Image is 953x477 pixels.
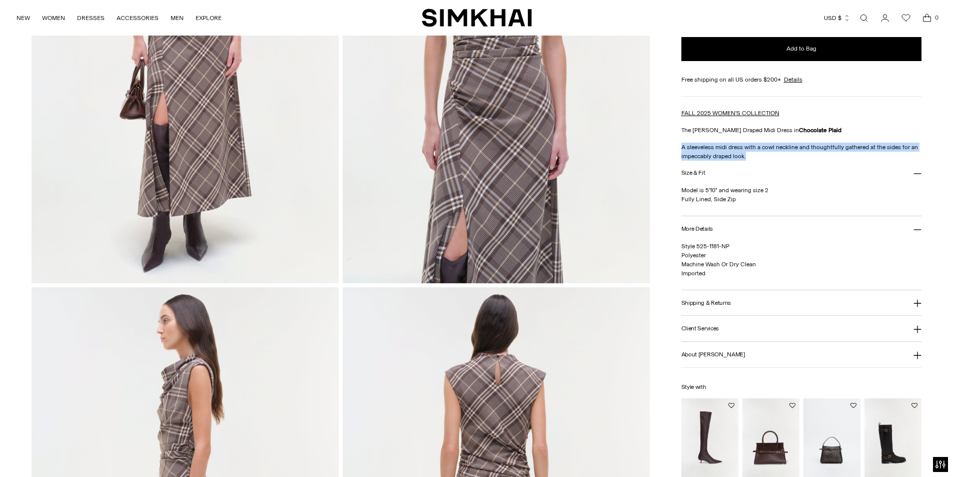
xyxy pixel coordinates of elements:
button: About [PERSON_NAME] [681,342,922,367]
a: MEN [171,7,184,29]
a: Go to the account page [875,8,895,28]
a: NEW [17,7,30,29]
h3: Size & Fit [681,170,705,176]
button: Add to Wishlist [911,402,917,408]
a: SIMKHAI [422,8,532,28]
a: FALL 2025 WOMEN'S COLLECTION [681,110,779,117]
button: Client Services [681,316,922,341]
iframe: Sign Up via Text for Offers [8,439,101,469]
h3: Client Services [681,325,719,332]
span: Style 525-1181-NP Polyester Machine Wash Or Dry Clean Imported [681,243,756,277]
button: More Details [681,216,922,242]
p: A sleeveless midi dress with a cowl neckline and thoughtfully gathered at the sides for an impecc... [681,143,922,161]
h6: Style with [681,384,922,390]
strong: Chocolate Plaid [799,127,841,134]
a: Open search modal [854,8,874,28]
a: EXPLORE [196,7,222,29]
button: Add to Wishlist [850,402,856,408]
button: Add to Bag [681,37,922,61]
span: 0 [932,13,941,22]
p: Model is 5'10" and wearing size 2 Fully Lined, Side Zip [681,186,922,204]
a: Wishlist [896,8,916,28]
button: Add to Wishlist [728,402,734,408]
p: The [PERSON_NAME] Draped Midi Dress in [681,126,922,135]
div: Free shipping on all US orders $200+ [681,75,922,84]
h3: About [PERSON_NAME] [681,351,745,358]
a: WOMEN [42,7,65,29]
button: Size & Fit [681,161,922,186]
button: Add to Wishlist [789,402,795,408]
a: ACCESSORIES [117,7,159,29]
span: Add to Bag [786,45,816,53]
h3: More Details [681,226,713,232]
a: DRESSES [77,7,105,29]
button: USD $ [824,7,850,29]
a: Details [784,75,802,84]
button: Shipping & Returns [681,290,922,316]
h3: Shipping & Returns [681,300,731,306]
a: Open cart modal [917,8,937,28]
